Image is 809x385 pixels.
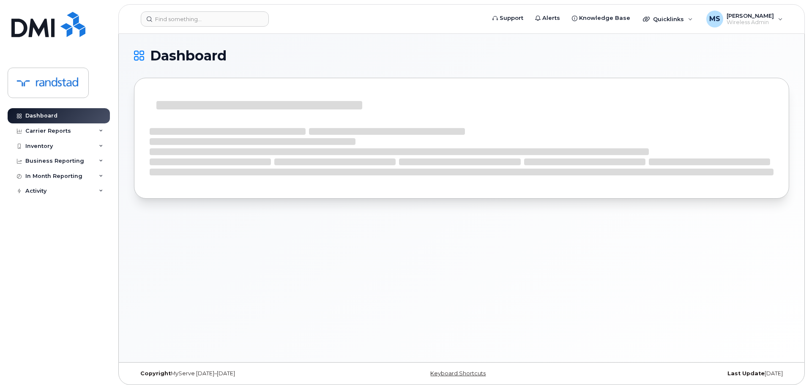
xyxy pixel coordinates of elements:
a: Keyboard Shortcuts [430,370,486,377]
strong: Copyright [140,370,171,377]
div: [DATE] [571,370,789,377]
div: MyServe [DATE]–[DATE] [134,370,353,377]
strong: Last Update [727,370,765,377]
span: Dashboard [150,49,227,62]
